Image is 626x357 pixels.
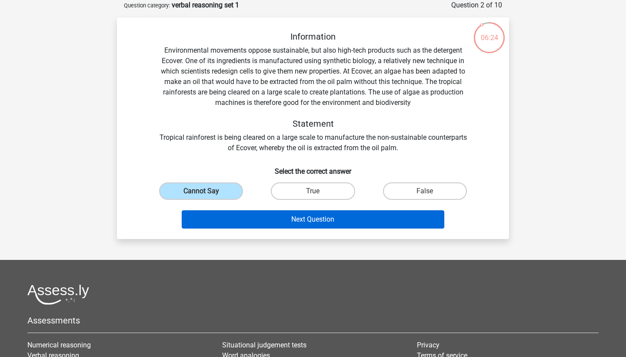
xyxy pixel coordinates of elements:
strong: verbal reasoning set 1 [172,1,239,9]
div: 06:24 [473,21,506,43]
label: Cannot Say [159,182,243,200]
button: Next Question [182,210,445,229]
img: Assessly logo [27,284,89,305]
a: Numerical reasoning [27,341,91,349]
label: True [271,182,355,200]
a: Privacy [417,341,440,349]
h6: Select the correct answer [131,160,495,175]
label: False [383,182,467,200]
a: Situational judgement tests [222,341,306,349]
h5: Assessments [27,315,599,326]
h5: Statement [159,118,467,129]
div: Environmental movements oppose sustainable, but also high-tech products such as the detergent Eco... [131,31,495,153]
small: Question category: [124,2,170,9]
h5: Information [159,31,467,42]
